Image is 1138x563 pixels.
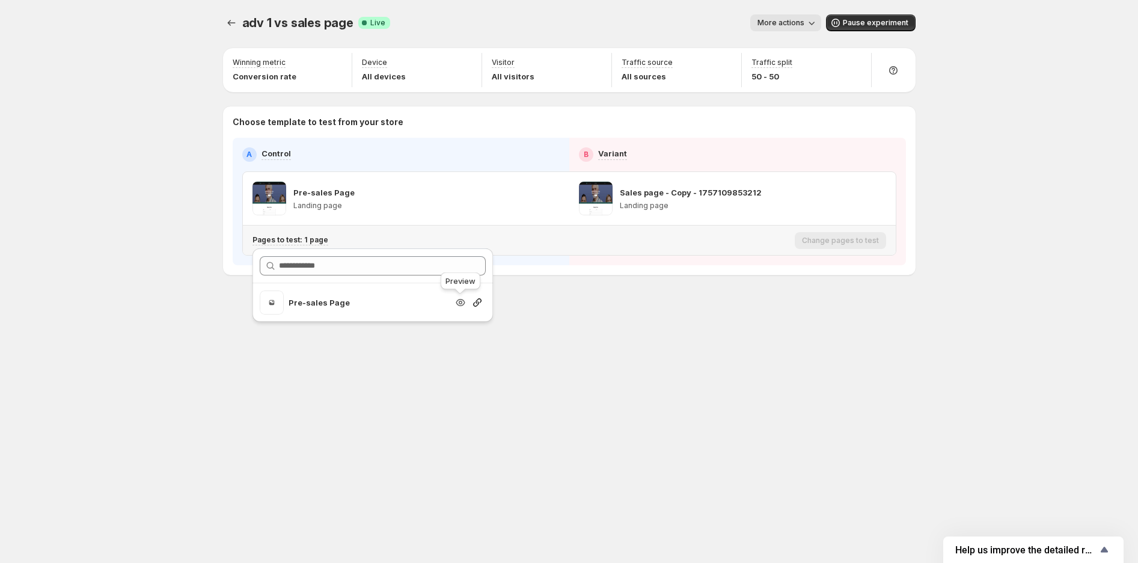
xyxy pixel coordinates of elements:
p: 50 - 50 [751,70,792,82]
p: Control [262,147,291,159]
p: All visitors [492,70,534,82]
p: Visitor [492,58,515,67]
button: Pause experiment [826,14,916,31]
p: Pre-sales Page [293,186,355,198]
p: Traffic split [751,58,792,67]
span: More actions [757,18,804,28]
img: Pre-sales Page [260,291,284,315]
ul: Search for and select a customer segment [252,291,493,315]
h2: A [246,150,252,159]
button: Experiments [223,14,240,31]
p: Landing page [293,201,355,211]
p: Device [362,58,387,67]
p: All devices [362,70,406,82]
p: Choose template to test from your store [233,116,906,128]
p: Traffic source [622,58,673,67]
button: More actions [750,14,821,31]
span: Pause experiment [843,18,908,28]
img: Sales page - Copy - 1757109853212 [579,182,613,215]
p: Winning metric [233,58,286,67]
button: Show survey - Help us improve the detailed report for A/B campaigns [955,543,1112,557]
span: adv 1 vs sales page [242,16,353,30]
p: All sources [622,70,673,82]
p: Variant [598,147,627,159]
p: Pre-sales Page [289,297,447,309]
span: Live [370,18,385,28]
span: Help us improve the detailed report for A/B campaigns [955,544,1097,556]
p: Pages to test: 1 page [252,235,328,245]
img: Pre-sales Page [252,182,286,215]
h2: B [584,150,589,159]
p: Sales page - Copy - 1757109853212 [620,186,762,198]
p: Conversion rate [233,70,296,82]
p: Landing page [620,201,762,211]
